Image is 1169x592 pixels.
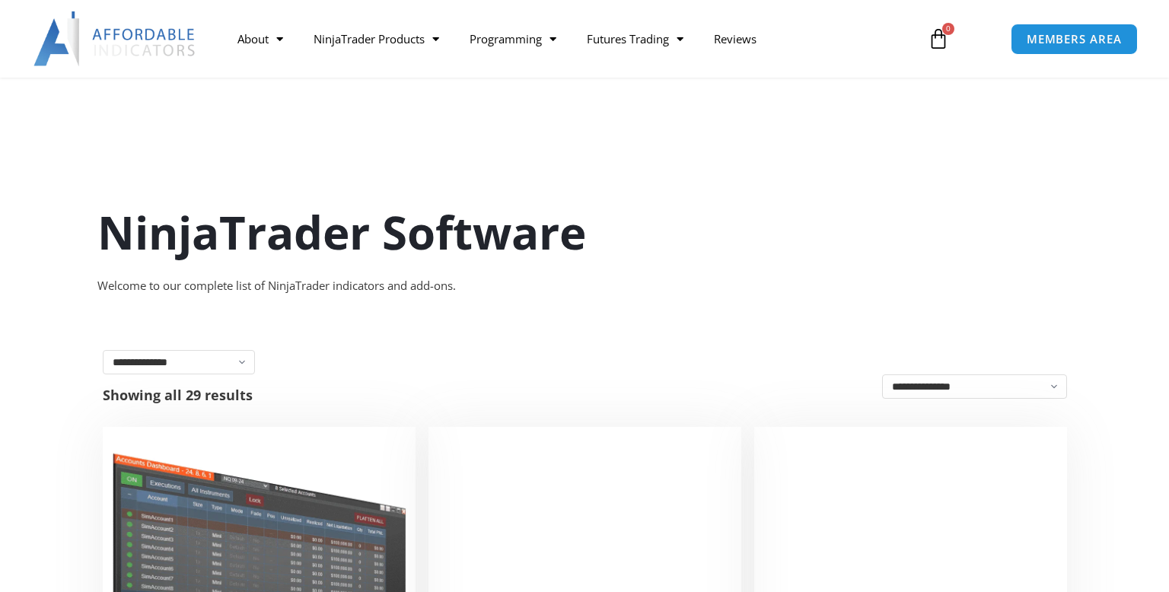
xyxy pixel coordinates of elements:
img: LogoAI | Affordable Indicators – NinjaTrader [33,11,197,66]
h1: NinjaTrader Software [97,200,1072,264]
a: 0 [905,17,972,61]
a: NinjaTrader Products [298,21,454,56]
a: Programming [454,21,572,56]
a: Futures Trading [572,21,699,56]
div: Welcome to our complete list of NinjaTrader indicators and add-ons. [97,275,1072,297]
select: Shop order [882,374,1067,399]
span: 0 [942,23,954,35]
a: About [222,21,298,56]
span: MEMBERS AREA [1027,33,1122,45]
a: Reviews [699,21,772,56]
p: Showing all 29 results [103,388,253,402]
a: MEMBERS AREA [1011,24,1138,55]
nav: Menu [222,21,913,56]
